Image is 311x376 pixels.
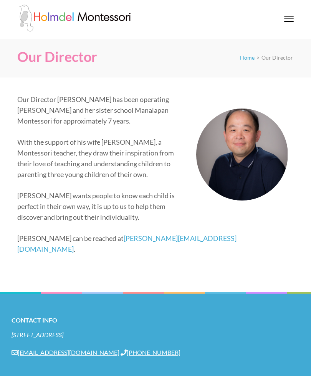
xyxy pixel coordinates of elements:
p: With the support of his wife [PERSON_NAME], a Montessori teacher, they draw their inspiration fro... [17,137,288,180]
a: Home [240,54,255,61]
p: Our Director [PERSON_NAME] has been operating [PERSON_NAME] and her sister school Manalapan Monte... [17,94,288,126]
img: Holmdel Montessori School [17,5,132,32]
h2: Contact Info [12,315,299,326]
a: [EMAIL_ADDRESS][DOMAIN_NAME] [12,349,119,356]
span: > [256,54,260,61]
a: [PERSON_NAME][EMAIL_ADDRESS][DOMAIN_NAME] [17,234,237,253]
p: [PERSON_NAME] wants people to know each child is perfect in their own way, it is up to us to help... [17,190,288,222]
h1: Our Director [17,48,97,65]
address: [STREET_ADDRESS] [12,331,299,339]
a: [PHONE_NUMBER] [121,349,180,356]
p: [PERSON_NAME] can be reached at . [17,233,288,254]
